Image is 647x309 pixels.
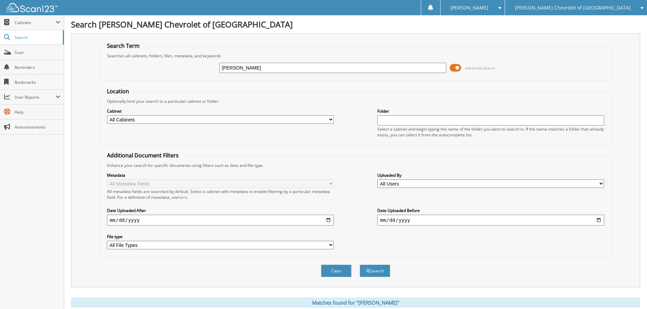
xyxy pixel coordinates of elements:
label: Date Uploaded Before [377,208,604,213]
label: Date Uploaded After [107,208,334,213]
label: Folder [377,108,604,114]
input: start [107,215,334,226]
span: Scan [15,50,60,55]
button: Clear [321,265,352,277]
div: Select a cabinet and begin typing the name of the folder you want to search in. If the name match... [377,126,604,138]
h1: Search [PERSON_NAME] Chevrolet of [GEOGRAPHIC_DATA] [71,19,640,30]
input: end [377,215,604,226]
span: Bookmarks [15,79,60,85]
div: Matches found for "[PERSON_NAME]" [71,297,640,308]
span: [PERSON_NAME] Chevrolet of [GEOGRAPHIC_DATA] [515,6,631,10]
div: All metadata fields are searched by default. Select a cabinet with metadata to enable filtering b... [107,189,334,200]
img: scan123-logo-white.svg [7,3,58,12]
label: File type [107,234,334,239]
div: Optionally limit your search to a particular cabinet or folder [104,98,608,104]
legend: Location [104,88,132,95]
button: Search [360,265,390,277]
span: Help [15,109,60,115]
a: here [178,194,187,200]
span: [PERSON_NAME] [450,6,488,10]
span: Announcements [15,124,60,130]
legend: Search Term [104,42,143,50]
label: Metadata [107,172,334,178]
span: Cabinets [15,20,56,25]
label: Cabinet [107,108,334,114]
span: Search [15,35,59,40]
label: Uploaded By [377,172,604,178]
span: Advanced Search [465,65,495,71]
div: Searches all cabinets, folders, files, metadata, and keywords [104,53,608,59]
span: Reminders [15,64,60,70]
span: User Reports [15,94,56,100]
legend: Additional Document Filters [104,152,182,159]
div: Enhance your search for specific documents using filters such as date and file type. [104,162,608,168]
